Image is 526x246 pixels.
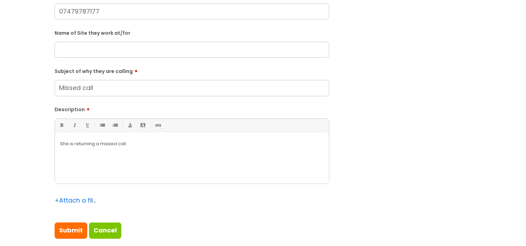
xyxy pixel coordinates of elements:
[138,121,147,130] a: Back Color
[55,222,87,238] input: Submit
[70,121,79,130] a: Italic (Ctrl-I)
[55,29,329,36] label: Name of Site they work at/for
[83,121,91,130] a: Underline(Ctrl-U)
[55,195,96,206] div: Attach a file
[126,121,134,130] a: Font Color
[55,104,329,113] label: Description
[153,121,162,130] a: Link
[98,121,106,130] a: • Unordered List (Ctrl-Shift-7)
[60,141,324,147] p: She is returning a missed call.
[89,222,121,238] a: Cancel
[111,121,119,130] a: 1. Ordered List (Ctrl-Shift-8)
[55,66,329,74] label: Subject of why they are calling
[57,121,66,130] a: Bold (Ctrl-B)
